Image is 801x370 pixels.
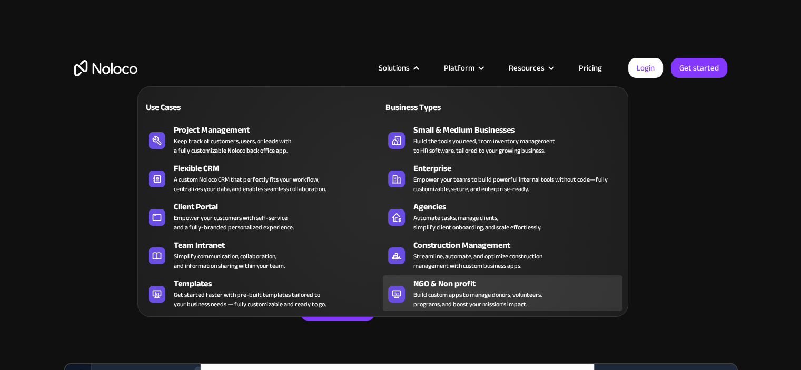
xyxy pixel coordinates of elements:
div: Resources [509,61,545,75]
div: Use Cases [143,101,259,114]
div: Templates [174,277,388,290]
div: Ask a question [22,193,176,204]
a: Client PortalEmpower your customers with self-serviceand a fully-branded personalized experience. [143,198,383,234]
div: Resources [496,61,566,75]
img: Pranay avatar [29,158,42,171]
a: Construction ManagementStreamline, automate, and optimize constructionmanagement with custom busi... [383,237,622,273]
div: NGO & Non profit [413,277,627,290]
a: Watch our Video Tutorials [15,273,195,293]
button: Messages [105,307,211,349]
div: Construction Management [413,239,627,252]
a: Pricing [566,61,615,75]
img: Caleb avatar [20,158,33,171]
a: Explore our Noloco Guides [15,254,195,273]
div: Empower your teams to build powerful internal tools without code—fully customizable, secure, and ... [413,175,617,194]
div: Agencies [413,201,627,213]
div: Team Intranet [174,239,388,252]
div: Recent message [22,133,189,144]
div: Solutions [379,61,410,75]
div: Enterprise [413,162,627,175]
div: Pricing FAQs [22,238,176,249]
a: Use Cases [143,95,383,119]
div: • 1m ago [72,159,104,170]
a: Pricing FAQs [15,234,195,254]
div: Automate tasks, manage clients, simplify client onboarding, and scale effortlessly. [413,213,541,232]
span: Messages [140,333,176,341]
div: Explore our Noloco Guides [22,258,176,269]
a: AgenciesAutomate tasks, manage clients,simplify client onboarding, and scale effortlessly. [383,198,622,234]
div: Simplify communication, collaboration, and information sharing within your team. [174,252,285,271]
a: Project ManagementKeep track of customers, users, or leads witha fully customizable Noloco back o... [143,122,383,157]
div: Build custom apps to manage donors, volunteers, programs, and boost your mission’s impact. [413,290,542,309]
div: Get started faster with pre-built templates tailored to your business needs — fully customizable ... [174,290,326,309]
div: Flexible CRM [174,162,388,175]
a: EnterpriseEmpower your teams to build powerful internal tools without code—fully customizable, se... [383,160,622,196]
div: Platform [431,61,496,75]
img: David avatar [25,149,37,162]
a: Get started [671,58,727,78]
a: Business Types [383,95,622,119]
a: home [74,60,137,76]
img: logo [21,20,38,37]
span: You’ll get replies here and in your email: ✉️ [PERSON_NAME][EMAIL_ADDRESS][PERSON_NAME][MEDICAL_D... [44,149,677,157]
div: Client Portal [174,201,388,213]
a: TemplatesGet started faster with pre-built templates tailored toyour business needs — fully custo... [143,275,383,311]
div: Recent messageDavid avatarCaleb avatarPranay avatarYou’ll get replies here and in your email: ✉️ ... [11,124,200,179]
p: Hi there 👋 [21,75,190,93]
div: Watch our Video Tutorials [22,277,176,288]
div: Ask a questionAI Agent and team can help [11,184,200,224]
div: Business Types [383,101,498,114]
div: Noloco [44,159,70,170]
a: Flexible CRMA custom Noloco CRM that perfectly fits your workflow,centralizes your data, and enab... [143,160,383,196]
div: Empower your customers with self-service and a fully-branded personalized experience. [174,213,294,232]
div: Close [181,17,200,36]
a: Team IntranetSimplify communication, collaboration,and information sharing within your team. [143,237,383,273]
div: Keep track of customers, users, or leads with a fully customizable Noloco back office app. [174,136,291,155]
div: Project Management [174,124,388,136]
h2: Business Apps for Teams [74,129,727,214]
div: Streamline, automate, and optimize construction management with custom business apps. [413,252,542,271]
div: Platform [444,61,474,75]
div: AI Agent and team can help [22,204,176,215]
p: How can we help? [21,93,190,111]
div: A custom Noloco CRM that perfectly fits your workflow, centralizes your data, and enables seamles... [174,175,326,194]
div: Build the tools you need, from inventory management to HR software, tailored to your growing busi... [413,136,555,155]
a: Small & Medium BusinessesBuild the tools you need, from inventory managementto HR software, tailo... [383,122,622,157]
img: Profile image for Caleb [133,17,154,38]
div: Small & Medium Businesses [413,124,627,136]
div: Solutions [365,61,431,75]
div: David avatarCaleb avatarPranay avatarYou’ll get replies here and in your email: ✉️ [PERSON_NAME][... [11,139,200,178]
img: Profile image for Pranay [113,17,134,38]
img: Profile image for David [153,17,174,38]
a: NGO & Non profitBuild custom apps to manage donors, volunteers,programs, and boost your mission’s... [383,275,622,311]
span: Home [41,333,64,341]
nav: Solutions [137,72,628,317]
a: Login [628,58,663,78]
